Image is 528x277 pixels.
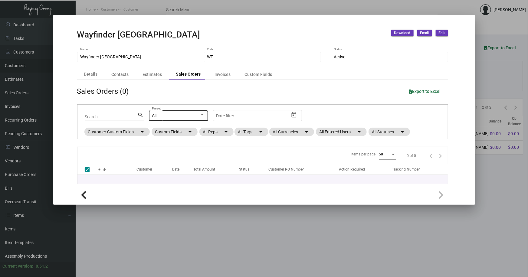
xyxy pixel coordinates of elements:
[417,30,432,36] button: Email
[84,71,98,77] div: Details
[426,151,436,161] button: Previous page
[392,167,420,172] div: Tracking Number
[269,128,314,136] mat-chip: All Currencies
[334,54,346,59] span: Active
[136,167,152,172] div: Customer
[152,113,156,118] span: All
[216,113,235,118] input: Start date
[436,30,448,36] button: Edit
[99,167,101,172] div: #
[239,167,249,172] div: Status
[394,31,411,36] span: Download
[187,128,194,135] mat-icon: arrow_drop_down
[316,128,367,136] mat-chip: All Entered Users
[379,152,396,157] mat-select: Items per page:
[199,128,234,136] mat-chip: All Reps
[303,128,310,135] mat-icon: arrow_drop_down
[143,71,162,77] div: Estimates
[77,30,200,40] h2: Wayfinder [GEOGRAPHIC_DATA]
[84,128,150,136] mat-chip: Customer Custom Fields
[399,128,406,135] mat-icon: arrow_drop_down
[139,128,146,135] mat-icon: arrow_drop_down
[268,167,304,172] div: Customer PO Number
[407,153,416,158] div: 0 of 0
[439,31,445,36] span: Edit
[176,71,201,77] div: Sales Orders
[136,167,172,172] div: Customer
[245,71,272,77] div: Custom Fields
[392,167,448,172] div: Tracking Number
[356,128,363,135] mat-icon: arrow_drop_down
[239,167,265,172] div: Status
[2,263,33,269] div: Current version:
[193,167,215,172] div: Total Amount
[404,86,446,97] button: Export to Excel
[339,167,365,172] div: Action Required
[234,128,268,136] mat-chip: All Tags
[152,128,198,136] mat-chip: Custom Fields
[172,167,193,172] div: Date
[36,263,48,269] div: 0.51.2
[77,86,129,97] div: Sales Orders (0)
[289,110,299,120] button: Open calendar
[379,152,383,156] span: 50
[436,151,445,161] button: Next page
[352,152,377,157] div: Items per page:
[391,30,414,36] button: Download
[339,167,392,172] div: Action Required
[420,31,429,36] span: Email
[369,128,410,136] mat-chip: All Statuses
[240,113,275,118] input: End date
[223,128,230,135] mat-icon: arrow_drop_down
[409,89,441,94] span: Export to Excel
[257,128,265,135] mat-icon: arrow_drop_down
[112,71,129,77] div: Contacts
[193,167,239,172] div: Total Amount
[172,167,179,172] div: Date
[99,167,137,172] div: #
[138,112,144,119] mat-icon: search
[268,167,339,172] div: Customer PO Number
[215,71,231,77] div: Invoices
